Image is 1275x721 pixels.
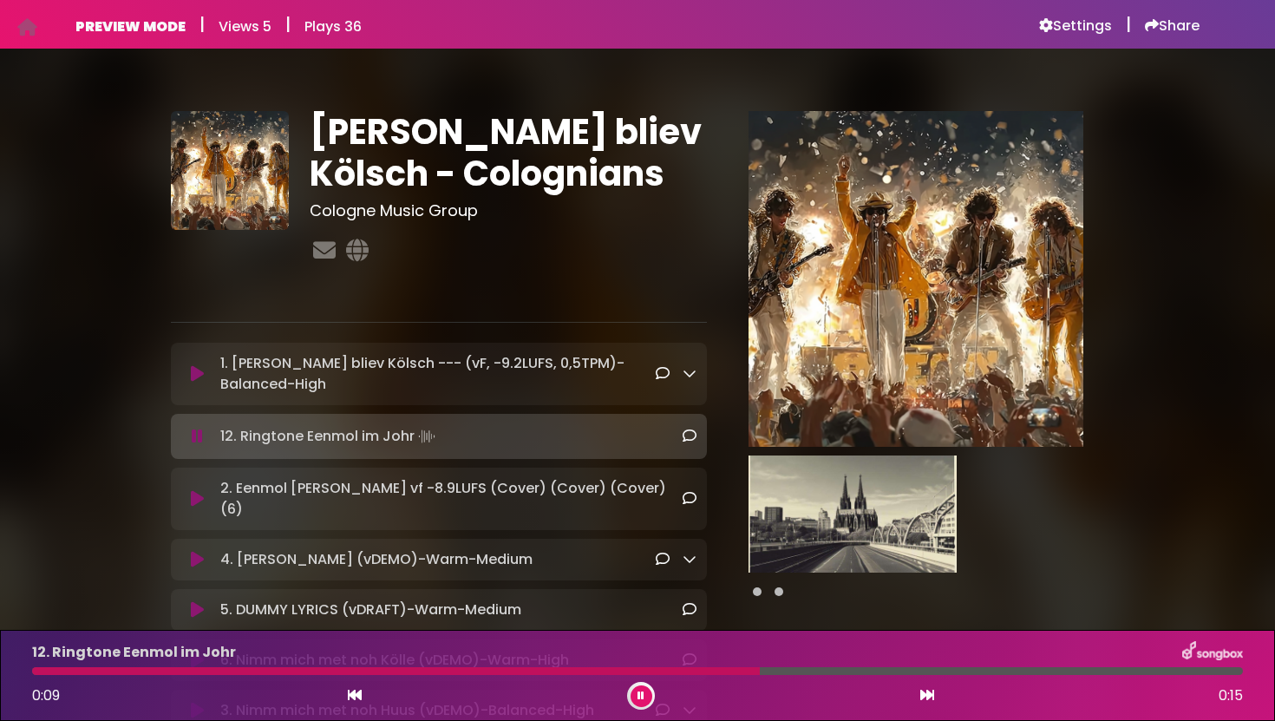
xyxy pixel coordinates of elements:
a: Share [1145,17,1200,35]
p: 4. [PERSON_NAME] (vDEMO)-Warm-Medium [220,549,533,570]
a: Settings [1039,17,1112,35]
h6: PREVIEW MODE [75,18,186,35]
h5: | [1126,14,1131,35]
img: 7CvscnJpT4ZgYQDj5s5A [171,111,289,229]
img: songbox-logo-white.png [1182,641,1243,664]
p: 2. Eenmol [PERSON_NAME] vf -8.9LUFS (Cover) (Cover) (Cover) (6) [220,478,682,520]
h3: Cologne Music Group [310,201,706,220]
h5: | [285,14,291,35]
p: 5. DUMMY LYRICS (vDRAFT)-Warm-Medium [220,600,521,620]
span: 0:09 [32,685,60,705]
h6: Views 5 [219,18,271,35]
p: 1. [PERSON_NAME] bliev Kölsch --- (vF, -9.2LUFS, 0,5TPM)-Balanced-High [220,353,655,395]
h6: Plays 36 [304,18,362,35]
p: 12. Ringtone Eenmol im Johr [220,424,439,449]
img: waveform4.gif [415,424,439,449]
h5: | [199,14,205,35]
img: bj9cZIVSFGdJ3k2YEuQL [749,456,957,573]
img: Main Media [749,111,1083,446]
p: 12. Ringtone Eenmol im Johr [32,642,236,663]
span: 0:15 [1219,685,1243,706]
h1: [PERSON_NAME] bliev Kölsch - Colognians [310,111,706,194]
